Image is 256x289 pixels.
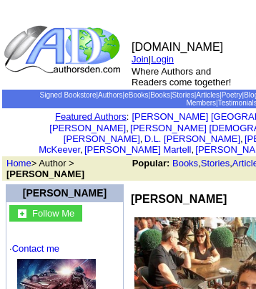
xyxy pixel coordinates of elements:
[194,146,195,154] font: i
[40,91,97,99] a: Signed Bookstore
[6,158,84,179] font: > Author >
[83,146,84,154] font: i
[201,158,230,169] a: Stories
[144,133,240,144] a: D.L. [PERSON_NAME]
[132,66,231,87] font: Where Authors and Readers come together!
[32,208,74,219] font: Follow Me
[150,91,170,99] a: Books
[12,243,59,254] a: Contact me
[132,158,170,169] b: Popular:
[132,54,149,65] a: Join
[6,169,84,179] b: [PERSON_NAME]
[18,209,26,218] img: gc.jpg
[151,54,174,65] a: Login
[98,91,122,99] a: Authors
[142,136,144,143] font: i
[222,91,242,99] a: Poetry
[32,207,74,219] a: Follow Me
[149,54,179,65] font: |
[196,91,220,99] a: Articles
[23,187,107,199] a: [PERSON_NAME]
[131,193,227,205] b: [PERSON_NAME]
[6,158,31,169] a: Home
[132,41,223,53] font: [DOMAIN_NAME]
[129,125,130,133] font: i
[172,91,195,99] a: Stories
[55,111,127,122] a: Featured Authors
[55,111,129,122] font: :
[243,136,245,143] font: i
[172,158,198,169] a: Books
[84,144,192,155] a: [PERSON_NAME] Martell
[4,24,124,75] img: logo_ad.gif
[124,91,148,99] a: eBooks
